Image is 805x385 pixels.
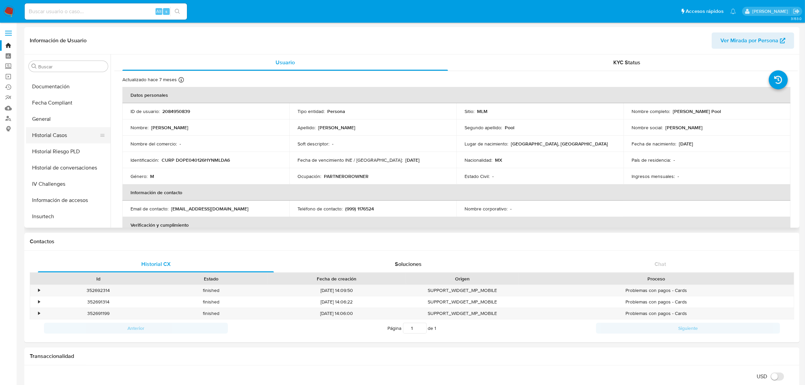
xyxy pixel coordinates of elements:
[26,127,105,143] button: Historial Casos
[388,323,436,334] span: Página de
[26,143,111,160] button: Historial Riesgo PLD
[752,8,790,15] p: marianathalie.grajeda@mercadolibre.com.mx
[38,64,105,70] input: Buscar
[42,285,155,296] div: 352692314
[298,108,325,114] p: Tipo entidad :
[298,124,315,131] p: Apellido :
[632,124,663,131] p: Nombre social :
[465,157,492,163] p: Nacionalidad :
[267,296,406,308] div: [DATE] 14:06:22
[122,184,790,201] th: Información de contacto
[26,208,111,225] button: Insurtech
[30,353,794,360] h1: Transaccionalidad
[30,238,794,245] h1: Contactos
[632,108,670,114] p: Nombre completo :
[170,7,184,16] button: search-icon
[122,217,790,233] th: Verificación y cumplimiento
[495,157,502,163] p: MX
[345,206,374,212] p: (999) 1176524
[712,32,794,49] button: Ver Mirada por Persona
[26,192,111,208] button: Información de accesos
[155,308,267,319] div: finished
[332,141,333,147] p: -
[162,108,190,114] p: 2084950839
[155,296,267,308] div: finished
[159,275,262,282] div: Estado
[272,275,401,282] div: Fecha de creación
[180,141,181,147] p: -
[406,296,519,308] div: SUPPORT_WIDGET_MP_MOBILE
[327,108,345,114] p: Persona
[465,206,507,212] p: Nombre corporativo :
[122,87,790,103] th: Datos personales
[26,111,111,127] button: General
[406,308,519,319] div: SUPPORT_WIDGET_MP_MOBILE
[26,225,111,241] button: Items
[678,173,679,179] p: -
[435,325,436,332] span: 1
[720,32,778,49] span: Ver Mirada por Persona
[614,59,641,66] span: KYC Status
[406,285,519,296] div: SUPPORT_WIDGET_MP_MOBILE
[523,275,789,282] div: Proceso
[655,260,666,268] span: Chat
[155,285,267,296] div: finished
[465,173,490,179] p: Estado Civil :
[405,157,420,163] p: [DATE]
[25,7,187,16] input: Buscar usuario o caso...
[730,8,736,14] a: Notificaciones
[150,173,154,179] p: M
[632,141,676,147] p: Fecha de nacimiento :
[596,323,780,334] button: Siguiente
[31,64,37,69] button: Buscar
[26,176,111,192] button: IV Challenges
[267,285,406,296] div: [DATE] 14:09:50
[519,285,794,296] div: Problemas con pagos - Cards
[44,323,228,334] button: Anterior
[30,37,87,44] h1: Información de Usuario
[465,141,508,147] p: Lugar de nacimiento :
[793,8,800,15] a: Salir
[26,78,111,95] button: Documentación
[519,308,794,319] div: Problemas con pagos - Cards
[673,157,675,163] p: -
[632,173,675,179] p: Ingresos mensuales :
[38,287,40,294] div: •
[324,173,369,179] p: PARTNEROROWNER
[131,206,168,212] p: Email de contacto :
[511,141,608,147] p: [GEOGRAPHIC_DATA], [GEOGRAPHIC_DATA]
[162,157,230,163] p: CURP DOPE040126HYNMLDA6
[42,296,155,308] div: 352691314
[122,76,177,83] p: Actualizado hace 7 meses
[686,8,724,15] span: Accesos rápidos
[131,108,160,114] p: ID de usuario :
[411,275,514,282] div: Origen
[47,275,150,282] div: Id
[38,299,40,305] div: •
[673,108,721,114] p: [PERSON_NAME] Pool
[492,173,494,179] p: -
[298,173,321,179] p: Ocupación :
[276,59,295,66] span: Usuario
[165,8,167,15] span: s
[465,108,474,114] p: Sitio :
[318,124,355,131] p: [PERSON_NAME]
[679,141,693,147] p: [DATE]
[465,124,502,131] p: Segundo apellido :
[298,157,403,163] p: Fecha de vencimiento INE / [GEOGRAPHIC_DATA] :
[42,308,155,319] div: 352691199
[477,108,488,114] p: MLM
[267,308,406,319] div: [DATE] 14:06:00
[131,173,147,179] p: Género :
[141,260,171,268] span: Historial CX
[151,124,188,131] p: [PERSON_NAME]
[298,141,329,147] p: Soft descriptor :
[131,157,159,163] p: Identificación :
[665,124,703,131] p: [PERSON_NAME]
[395,260,422,268] span: Soluciones
[156,8,162,15] span: Alt
[510,206,512,212] p: -
[632,157,671,163] p: País de residencia :
[26,95,111,111] button: Fecha Compliant
[131,141,177,147] p: Nombre del comercio :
